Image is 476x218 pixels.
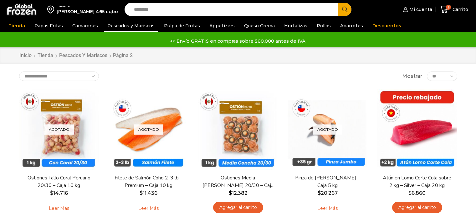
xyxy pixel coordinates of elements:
a: Leé más sobre “Filete de Salmón Coho 2-3 lb - Premium - Caja 10 kg” [129,202,168,215]
a: Inicio [19,52,32,59]
a: Atún en Lomo Corte Cola sobre 2 kg – Silver – Caja 20 kg [381,174,453,189]
a: Hortalizas [281,20,310,32]
a: Tienda [37,52,54,59]
a: Descuentos [369,20,404,32]
p: Agotado [313,125,342,135]
a: Appetizers [206,20,238,32]
a: Ostiones Tallo Coral Peruano 20/30 – Caja 10 kg [23,174,95,189]
div: Enviar a [57,4,118,8]
div: [PERSON_NAME] 465 cqbo [57,8,118,15]
a: Abarrotes [337,20,366,32]
p: Agotado [134,125,163,135]
p: Agotado [44,125,74,135]
bdi: 14.716 [50,190,68,196]
bdi: 20.267 [318,190,338,196]
span: Mi cuenta [408,6,432,13]
a: Pescados y Mariscos [59,52,108,59]
bdi: 6.860 [408,190,426,196]
span: Carrito [451,6,468,13]
a: Pinza de [PERSON_NAME] – Caja 5 kg [291,174,363,189]
nav: Breadcrumb [19,52,134,59]
span: Página 2 [113,52,133,58]
img: address-field-icon.svg [47,4,57,15]
span: $ [229,190,232,196]
span: $ [408,190,412,196]
a: Pescados y Mariscos [104,20,158,32]
a: Leé más sobre “Pinza de Jaiba Jumbo - Caja 5 kg” [308,202,347,215]
a: Camarones [69,20,101,32]
a: Papas Fritas [31,20,66,32]
a: Agregar al carrito: “Atún en Lomo Corte Cola sobre 2 kg - Silver - Caja 20 kg” [392,202,442,213]
a: Ostiones Media [PERSON_NAME] 20/30 – Caja 10 kg [202,174,274,189]
span: $ [318,190,321,196]
a: Pulpa de Frutas [161,20,203,32]
select: Pedido de la tienda [19,72,99,81]
span: Mostrar [402,73,422,80]
bdi: 12.382 [229,190,248,196]
span: $ [140,190,143,196]
a: Agregar al carrito: “Ostiones Media Concha Peruano 20/30 - Caja 10 kg” [213,202,263,213]
a: 6 Carrito [438,2,470,17]
a: Pollos [314,20,334,32]
a: Mi cuenta [402,3,432,16]
a: Filete de Salmón Coho 2-3 lb – Premium – Caja 10 kg [112,174,184,189]
a: Queso Crema [241,20,278,32]
span: $ [50,190,53,196]
a: Tienda [5,20,28,32]
button: Search button [338,3,351,16]
bdi: 11.436 [140,190,157,196]
a: Leé más sobre “Ostiones Tallo Coral Peruano 20/30 - Caja 10 kg” [39,202,79,215]
span: 6 [446,5,451,10]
